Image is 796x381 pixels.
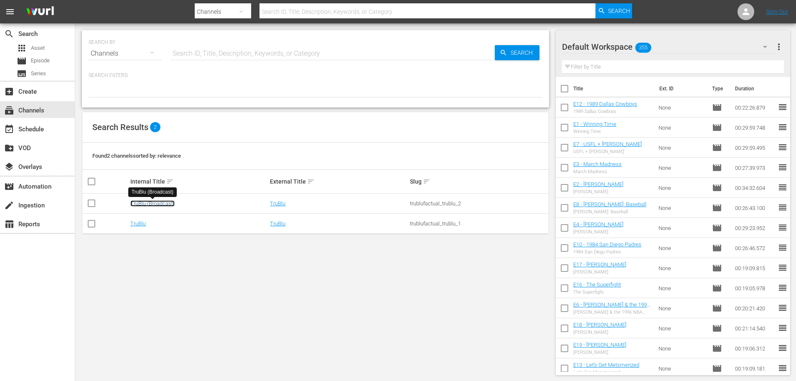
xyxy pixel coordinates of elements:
[573,181,623,187] a: E2 - [PERSON_NAME]
[562,35,775,59] div: Default Workspace
[410,176,547,187] div: Slug
[573,330,626,335] div: [PERSON_NAME]
[778,202,788,212] span: reorder
[712,163,722,173] span: Episode
[573,129,616,134] div: Winning Time
[655,158,709,178] td: None
[712,343,722,353] span: Episode
[655,338,709,358] td: None
[4,200,14,210] span: Ingestion
[595,3,632,18] button: Search
[655,138,709,158] td: None
[730,77,780,100] th: Duration
[270,200,285,207] a: TruBlu
[778,363,788,373] span: reorder
[712,183,722,193] span: Episode
[17,69,27,79] span: Series
[573,201,646,207] a: E8 - [PERSON_NAME]: Baseball
[732,138,778,158] td: 00:29:59.495
[573,370,639,375] div: Let’s Get Metsmerized
[778,182,788,192] span: reorder
[712,102,722,113] span: Episode
[655,178,709,198] td: None
[17,56,27,66] span: Episode
[655,298,709,318] td: None
[573,322,626,328] a: E18 - [PERSON_NAME]
[732,218,778,238] td: 00:29:23.952
[573,241,641,248] a: E10 - 1984 San Diego Padres
[5,7,15,17] span: menu
[4,87,14,97] span: Create
[732,278,778,298] td: 00:19:05.978
[573,149,642,154] div: USFL + [PERSON_NAME]
[31,69,46,78] span: Series
[17,43,27,53] span: Asset
[655,278,709,298] td: None
[4,29,14,39] span: Search
[166,178,174,185] span: sort
[712,283,722,293] span: Episode
[573,309,652,315] div: [PERSON_NAME] & the 1996 NBA Draft
[573,221,623,228] a: E4 - [PERSON_NAME]
[573,109,637,114] div: 1989 Dallas Cowboys
[573,269,626,275] div: [PERSON_NAME]
[712,223,722,233] span: Episode
[778,142,788,152] span: reorder
[495,45,539,60] button: Search
[573,249,641,255] div: 1984 San Diego Padres
[130,220,146,227] a: TruBlu
[712,203,722,213] span: Episode
[655,318,709,338] td: None
[655,97,709,118] td: None
[655,258,709,278] td: None
[635,39,651,56] span: 355
[270,176,407,187] div: External Title
[707,77,730,100] th: Type
[92,153,181,159] span: Found 2 channels sorted by: relevance
[573,261,626,268] a: E17 - [PERSON_NAME]
[4,219,14,229] span: Reports
[150,122,160,132] span: 2
[573,302,650,314] a: E6 - [PERSON_NAME] & the 1996 NBA Draft
[573,77,654,100] th: Title
[732,178,778,198] td: 00:34:32.604
[778,283,788,293] span: reorder
[778,263,788,273] span: reorder
[4,182,14,192] span: Automation
[778,102,788,112] span: reorder
[573,189,623,194] div: [PERSON_NAME]
[712,323,722,333] span: Episode
[655,238,709,258] td: None
[774,37,784,57] button: more_vert
[89,42,162,65] div: Channels
[732,358,778,378] td: 00:19:09.181
[712,363,722,373] span: Episode
[774,42,784,52] span: more_vert
[654,77,707,100] th: Ext. ID
[270,220,285,227] a: TruBlu
[20,2,60,22] img: ans4CAIJ8jUAAAAAAAAAAAAAAAAAAAAAAAAgQb4GAAAAAAAAAAAAAAAAAAAAAAAAJMjXAAAAAAAAAAAAAAAAAAAAAAAAgAT5G...
[732,118,778,138] td: 00:29:59.748
[655,118,709,138] td: None
[732,158,778,178] td: 00:27:39.973
[4,124,14,134] span: Schedule
[732,198,778,218] td: 00:26:43.100
[507,45,539,60] span: Search
[732,97,778,118] td: 00:22:26.879
[732,338,778,358] td: 00:19:06.312
[712,143,722,153] span: Episode
[732,258,778,278] td: 00:19:09.815
[778,222,788,233] span: reorder
[573,281,621,288] a: E16 - The Superfight
[4,105,14,115] span: Channels
[778,343,788,353] span: reorder
[410,220,547,227] div: trublufactual_trublu_1
[732,238,778,258] td: 00:26:46.572
[778,122,788,132] span: reorder
[778,323,788,333] span: reorder
[573,121,616,127] a: E1 - Winning Time
[712,303,722,313] span: Episode
[31,56,50,65] span: Episode
[573,229,623,235] div: [PERSON_NAME]
[573,342,626,348] a: E19 - [PERSON_NAME]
